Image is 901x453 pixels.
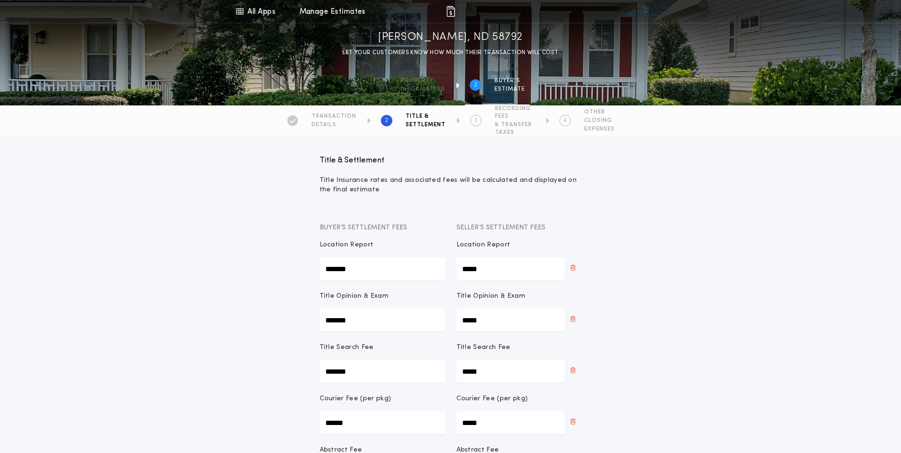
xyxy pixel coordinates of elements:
img: vs-icon [628,7,664,16]
span: BUYER'S [494,77,525,85]
input: Location Report [456,257,565,280]
h2: 2 [474,81,477,89]
input: Courier Fee (per pkg) [320,411,445,434]
span: TITLE & [406,113,446,120]
h2: 4 [563,117,567,124]
h2: 2 [385,117,388,124]
p: Location Report [456,240,511,250]
p: Title Opinion & Exam [456,292,525,301]
img: img [445,6,456,17]
span: EXPENSES [584,125,615,133]
p: Courier Fee (per pkg) [320,394,391,404]
p: Title & Settlement [320,155,582,166]
h2: 3 [474,117,477,124]
input: Title Search Fee [456,360,565,383]
p: Buyer’s Settlement Fees [320,223,445,233]
h1: Title Insurance rates and associated fees will be calculated and displayed on the final estimate [320,176,582,195]
input: Title Opinion & Exam [456,309,565,331]
p: Seller’s Settlement Fees [456,223,582,233]
span: SETTLEMENT [406,121,446,129]
p: Location Report [320,240,374,250]
h1: [PERSON_NAME], ND 58792 [378,30,523,45]
p: Courier Fee (per pkg) [456,394,528,404]
input: Courier Fee (per pkg) [456,411,565,434]
span: & TRANSFER TAXES [495,121,535,136]
span: OTHER [584,108,615,116]
p: Title Search Fee [456,343,511,352]
span: CLOSING [584,117,615,124]
span: ESTIMATE [494,85,525,93]
p: Title Search Fee [320,343,374,352]
p: Title Opinion & Exam [320,292,389,301]
input: Location Report [320,257,445,280]
span: DETAILS [312,121,356,129]
input: Title Search Fee [320,360,445,383]
span: RECORDING FEES [495,105,535,120]
span: Property [401,77,445,85]
p: LET YOUR CUSTOMERS KNOW HOW MUCH THEIR TRANSACTION WILL COST [342,48,558,57]
span: TRANSACTION [312,113,356,120]
input: Title Opinion & Exam [320,309,445,331]
span: information [401,85,445,93]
